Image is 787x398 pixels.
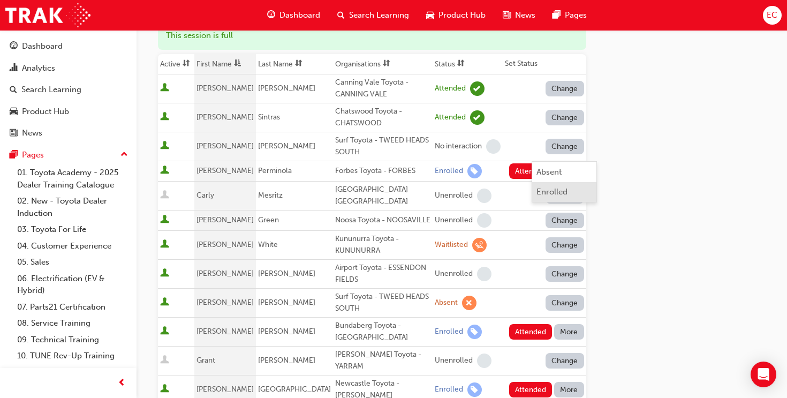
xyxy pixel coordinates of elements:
[13,164,132,193] a: 01. Toyota Academy - 2025 Dealer Training Catalogue
[21,84,81,96] div: Search Learning
[546,110,584,125] button: Change
[335,233,430,257] div: Kununurra Toyota - KUNUNURRA
[335,262,430,286] div: Airport Toyota - ESSENDON FIELDS
[4,102,132,122] a: Product Hub
[536,166,562,178] div: Absent
[472,238,487,252] span: learningRecordVerb_WAITLIST-icon
[335,320,430,344] div: Bundaberg Toyota - [GEOGRAPHIC_DATA]
[554,382,584,397] button: More
[10,151,18,160] span: pages-icon
[258,84,315,93] span: [PERSON_NAME]
[295,59,302,69] span: sorting-icon
[258,112,280,122] span: Sintras
[183,59,190,69] span: sorting-icon
[13,271,132,299] a: 06. Electrification (EV & Hybrid)
[470,110,485,125] span: learningRecordVerb_ATTEND-icon
[435,215,473,226] div: Unenrolled
[160,239,169,250] span: User is active
[234,59,241,69] span: asc-icon
[486,139,501,154] span: learningRecordVerb_NONE-icon
[13,221,132,238] a: 03. Toyota For Life
[546,295,584,311] button: Change
[194,54,256,74] th: Toggle SortBy
[335,106,430,130] div: Chatswood Toyota - CHATSWOOD
[258,269,315,278] span: [PERSON_NAME]
[258,191,283,200] span: Mesritz
[435,112,466,123] div: Attended
[546,266,584,282] button: Change
[10,107,18,117] span: car-icon
[532,162,596,182] button: Absent
[13,315,132,332] a: 08. Service Training
[509,163,553,179] button: Attended
[160,83,169,94] span: User is active
[196,215,254,224] span: [PERSON_NAME]
[509,382,553,397] button: Attended
[337,9,345,22] span: search-icon
[160,384,169,395] span: User is active
[10,85,17,95] span: search-icon
[544,4,595,26] a: pages-iconPages
[503,54,586,74] th: Set Status
[13,299,132,316] a: 07. Parts21 Certification
[4,34,132,145] button: DashboardAnalyticsSearch LearningProduct HubNews
[258,356,315,365] span: [PERSON_NAME]
[196,166,254,175] span: [PERSON_NAME]
[536,186,567,198] div: Enrolled
[196,327,254,336] span: [PERSON_NAME]
[435,356,473,366] div: Unenrolled
[158,54,194,74] th: Toggle SortBy
[467,325,482,339] span: learningRecordVerb_ENROLL-icon
[196,269,254,278] span: [PERSON_NAME]
[435,240,468,250] div: Waitlisted
[5,3,90,27] img: Trak
[435,141,482,152] div: No interaction
[383,59,390,69] span: sorting-icon
[118,377,126,390] span: prev-icon
[196,356,215,365] span: Grant
[565,9,587,21] span: Pages
[435,298,458,308] div: Absent
[4,36,132,56] a: Dashboard
[22,106,69,118] div: Product Hub
[22,149,44,161] div: Pages
[258,327,315,336] span: [PERSON_NAME]
[196,141,254,151] span: [PERSON_NAME]
[196,191,214,200] span: Carly
[467,382,482,397] span: learningRecordVerb_ENROLL-icon
[532,182,596,202] button: Enrolled
[4,58,132,78] a: Analytics
[554,324,584,340] button: More
[120,148,128,162] span: up-icon
[335,77,430,101] div: Canning Vale Toyota - CANNING VALE
[767,9,777,21] span: EC
[435,327,463,337] div: Enrolled
[477,267,491,281] span: learningRecordVerb_NONE-icon
[267,9,275,22] span: guage-icon
[349,9,409,21] span: Search Learning
[258,385,331,394] span: [GEOGRAPHIC_DATA]
[477,354,491,368] span: learningRecordVerb_NONE-icon
[13,193,132,221] a: 02. New - Toyota Dealer Induction
[258,298,315,307] span: [PERSON_NAME]
[329,4,418,26] a: search-iconSearch Learning
[335,184,430,208] div: [GEOGRAPHIC_DATA] [GEOGRAPHIC_DATA]
[10,42,18,51] span: guage-icon
[335,134,430,159] div: Surf Toyota - TWEED HEADS SOUTH
[4,145,132,165] button: Pages
[462,296,476,310] span: learningRecordVerb_ABSENT-icon
[158,21,586,50] div: This session is full
[435,84,466,94] div: Attended
[763,6,782,25] button: EC
[160,326,169,337] span: User is active
[435,191,473,201] div: Unenrolled
[259,4,329,26] a: guage-iconDashboard
[13,238,132,254] a: 04. Customer Experience
[435,385,463,395] div: Enrolled
[160,141,169,152] span: User is active
[258,166,292,175] span: Perminola
[433,54,503,74] th: Toggle SortBy
[13,348,132,364] a: 10. TUNE Rev-Up Training
[335,214,430,227] div: Noosa Toyota - NOOSAVILLE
